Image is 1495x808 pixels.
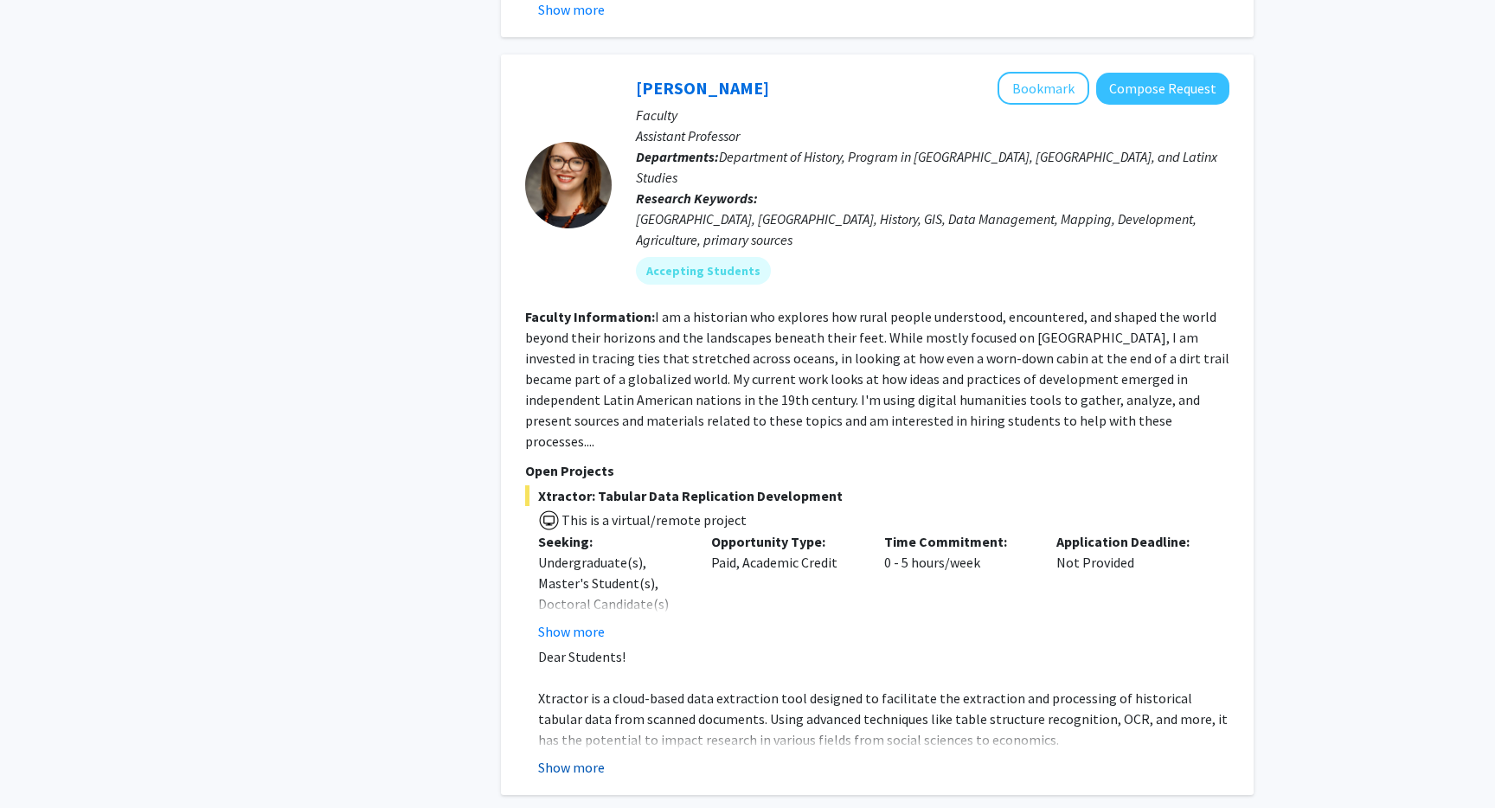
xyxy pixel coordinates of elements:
[636,257,771,285] mat-chip: Accepting Students
[560,511,747,529] span: This is a virtual/remote project
[538,648,626,665] span: Dear Students!
[1056,531,1203,552] p: Application Deadline:
[711,531,858,552] p: Opportunity Type:
[525,460,1229,481] p: Open Projects
[13,730,74,795] iframe: Chat
[636,105,1229,125] p: Faculty
[636,125,1229,146] p: Assistant Professor
[538,621,605,642] button: Show more
[538,689,1228,748] span: Xtractor is a cloud-based data extraction tool designed to facilitate the extraction and processi...
[871,531,1044,642] div: 0 - 5 hours/week
[636,77,769,99] a: [PERSON_NAME]
[698,531,871,642] div: Paid, Academic Credit
[538,531,685,552] p: Seeking:
[538,552,685,656] div: Undergraduate(s), Master's Student(s), Doctoral Candidate(s) (PhD, MD, DMD, PharmD, etc.)
[1096,73,1229,105] button: Compose Request to Casey Lurtz
[636,148,719,165] b: Departments:
[538,757,605,778] button: Show more
[1043,531,1216,642] div: Not Provided
[636,148,1217,186] span: Department of History, Program in [GEOGRAPHIC_DATA], [GEOGRAPHIC_DATA], and Latinx Studies
[525,308,655,325] b: Faculty Information:
[884,531,1031,552] p: Time Commitment:
[525,308,1229,450] fg-read-more: I am a historian who explores how rural people understood, encountered, and shaped the world beyo...
[636,189,758,207] b: Research Keywords:
[636,208,1229,250] div: [GEOGRAPHIC_DATA], [GEOGRAPHIC_DATA], History, GIS, Data Management, Mapping, Development, Agricu...
[525,485,1229,506] span: Xtractor: Tabular Data Replication Development
[998,72,1089,105] button: Add Casey Lurtz to Bookmarks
